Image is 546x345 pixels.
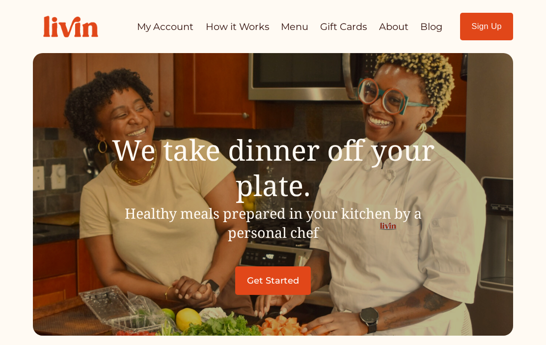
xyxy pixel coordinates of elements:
[320,17,367,36] a: Gift Cards
[33,5,109,48] img: Livin
[206,17,269,36] a: How it Works
[460,13,513,40] a: Sign Up
[420,17,442,36] a: Blog
[235,266,311,295] a: Get Started
[112,130,442,204] span: We take dinner off your plate.
[125,203,422,242] span: Healthy meals prepared in your kitchen by a personal chef
[379,17,409,36] a: About
[137,17,193,36] a: My Account
[281,17,308,36] a: Menu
